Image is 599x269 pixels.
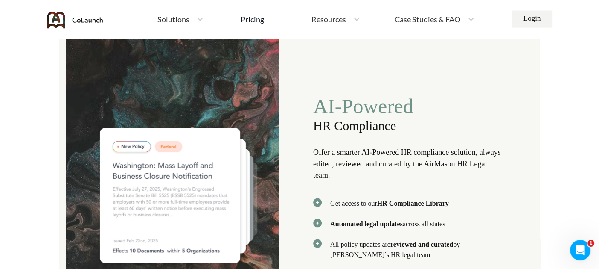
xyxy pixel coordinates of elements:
span: AI-Powered [313,95,503,118]
span: 1 [587,240,594,247]
a: Login [512,11,552,28]
b: Automated legal updates [330,220,403,228]
span: Resources [311,15,346,23]
p: Offer a smarter AI-Powered HR compliance solution, always edited, reviewed and curated by the Air... [313,147,503,181]
p: All policy updates are by [PERSON_NAME]’s HR legal team [330,239,470,260]
b: HR Compliance Library [377,200,449,207]
img: coLaunch [47,12,103,29]
span: Get access to our [330,198,449,209]
span: Case Studies & FAQ [395,15,460,23]
img: svg+xml;base64,PHN2ZyB3aWR0aD0iMjAiIGhlaWdodD0iMjAiIHZpZXdCb3g9IjAgMCAyMCAyMCIgZmlsbD0ibm9uZSIgeG... [313,239,322,248]
div: Pricing [241,15,264,23]
p: across all states [330,219,445,229]
span: Solutions [157,15,189,23]
img: svg+xml;base64,PHN2ZyB3aWR0aD0iMjAiIGhlaWdodD0iMjAiIHZpZXdCb3g9IjAgMCAyMCAyMCIgZmlsbD0ibm9uZSIgeG... [313,219,322,228]
img: svg+xml;base64,PHN2ZyB3aWR0aD0iMjAiIGhlaWdodD0iMjAiIHZpZXdCb3g9IjAgMCAyMCAyMCIgZmlsbD0ibm9uZSIgeG... [313,198,322,207]
iframe: Intercom live chat [570,240,590,260]
span: HR Compliance [313,118,503,133]
b: reviewed and curated [390,241,453,248]
a: Pricing [241,12,264,27]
